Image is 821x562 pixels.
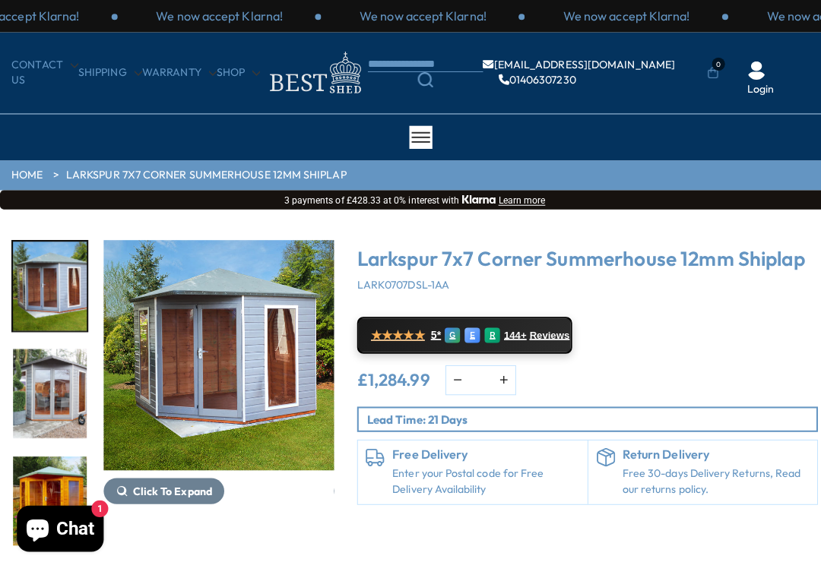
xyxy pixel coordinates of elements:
[353,275,445,289] span: LARK0707DSL-1AA
[364,71,478,87] a: Search
[103,473,222,499] button: Click To Expand
[11,166,43,182] a: HOME
[617,462,802,491] p: Free 30-days Delivery Returns, Read our returns policy.
[13,452,86,540] img: 7x7_8x8Larkspur_200x200.jpg
[116,8,318,24] div: 2 / 3
[132,479,210,493] span: Click To Expand
[519,8,721,24] div: 1 / 3
[388,462,574,491] a: Enter your Postal code for Free Delivery Availability
[13,239,86,327] img: 7x7_8x8Larkspur_2_200x200.jpg
[499,326,521,338] span: 144+
[154,8,280,24] p: We now accept Klarna!
[11,238,87,329] div: 1 / 15
[258,47,364,96] img: logo
[478,58,668,69] a: [EMAIL_ADDRESS][DOMAIN_NAME]
[11,450,87,541] div: 3 / 15
[705,57,718,70] span: 0
[65,166,343,182] a: Larkspur 7x7 Corner Summerhouse 12mm Shiplap
[740,61,758,79] img: User Icon
[740,81,766,96] a: Login
[363,407,808,423] p: Lead Time: 21 Days
[525,326,564,338] span: Reviews
[78,65,141,80] a: Shipping
[353,368,426,384] ins: £1,284.99
[557,8,683,24] p: We now accept Klarna!
[103,238,331,466] img: Larkspur 7x7 Corner Summerhouse 12mm Shiplap
[11,57,78,87] a: CONTACT US
[440,324,455,339] div: G
[356,8,481,24] p: We now accept Klarna!
[353,314,566,350] a: ★★★★★ 5* G E R 144+ Reviews
[617,444,802,457] h6: Return Delivery
[493,74,570,84] a: 01406307230
[13,346,86,434] img: 7x7_8x8Larkspur_4_200x200.jpg
[141,65,214,80] a: Warranty
[318,8,519,24] div: 3 / 3
[11,344,87,435] div: 2 / 15
[367,324,420,339] span: ★★★★★
[388,444,574,457] h6: Free Delivery
[480,324,495,339] div: R
[12,500,107,550] inbox-online-store-chat: Shopify online store chat
[103,238,331,541] div: 1 / 15
[700,65,712,80] a: 0
[460,324,475,339] div: E
[214,65,258,80] a: Shop
[353,245,810,267] h3: Larkspur 7x7 Corner Summerhouse 12mm Shiplap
